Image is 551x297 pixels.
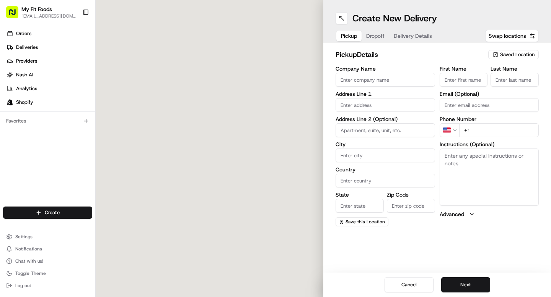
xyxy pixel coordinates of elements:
[16,30,31,37] span: Orders
[336,199,384,213] input: Enter state
[336,174,435,187] input: Enter country
[336,98,435,112] input: Enter address
[7,99,13,105] img: Shopify logo
[440,210,464,218] label: Advanced
[3,27,95,40] a: Orders
[336,148,435,162] input: Enter city
[3,96,95,108] a: Shopify
[459,123,539,137] input: Enter phone number
[336,142,435,147] label: City
[3,256,92,266] button: Chat with us!
[394,32,432,40] span: Delivery Details
[3,207,92,219] button: Create
[440,210,539,218] button: Advanced
[491,73,539,87] input: Enter last name
[16,71,33,78] span: Nash AI
[440,66,488,71] label: First Name
[387,192,435,197] label: Zip Code
[336,91,435,97] label: Address Line 1
[21,5,52,13] button: My Fit Foods
[352,12,437,24] h1: Create New Delivery
[3,268,92,279] button: Toggle Theme
[16,99,33,106] span: Shopify
[3,41,95,53] a: Deliveries
[346,219,385,225] span: Save this Location
[336,73,435,87] input: Enter company name
[16,85,37,92] span: Analytics
[3,280,92,291] button: Log out
[440,142,539,147] label: Instructions (Optional)
[441,277,490,292] button: Next
[440,73,488,87] input: Enter first name
[387,199,435,213] input: Enter zip code
[440,98,539,112] input: Enter email address
[3,55,95,67] a: Providers
[491,66,539,71] label: Last Name
[21,13,76,19] button: [EMAIL_ADDRESS][DOMAIN_NAME]
[45,209,60,216] span: Create
[336,217,388,226] button: Save this Location
[440,91,539,97] label: Email (Optional)
[15,234,33,240] span: Settings
[336,116,435,122] label: Address Line 2 (Optional)
[336,192,384,197] label: State
[3,69,95,81] a: Nash AI
[3,82,95,95] a: Analytics
[440,116,539,122] label: Phone Number
[489,32,526,40] span: Swap locations
[336,167,435,172] label: Country
[15,282,31,289] span: Log out
[385,277,434,292] button: Cancel
[488,49,539,60] button: Saved Location
[15,270,46,276] span: Toggle Theme
[336,49,484,60] h2: pickup Details
[485,30,539,42] button: Swap locations
[16,58,37,65] span: Providers
[341,32,357,40] span: Pickup
[3,244,92,254] button: Notifications
[500,51,535,58] span: Saved Location
[15,246,42,252] span: Notifications
[15,258,43,264] span: Chat with us!
[336,66,435,71] label: Company Name
[336,123,435,137] input: Apartment, suite, unit, etc.
[16,44,38,51] span: Deliveries
[3,115,92,127] div: Favorites
[3,231,92,242] button: Settings
[3,3,79,21] button: My Fit Foods[EMAIL_ADDRESS][DOMAIN_NAME]
[366,32,385,40] span: Dropoff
